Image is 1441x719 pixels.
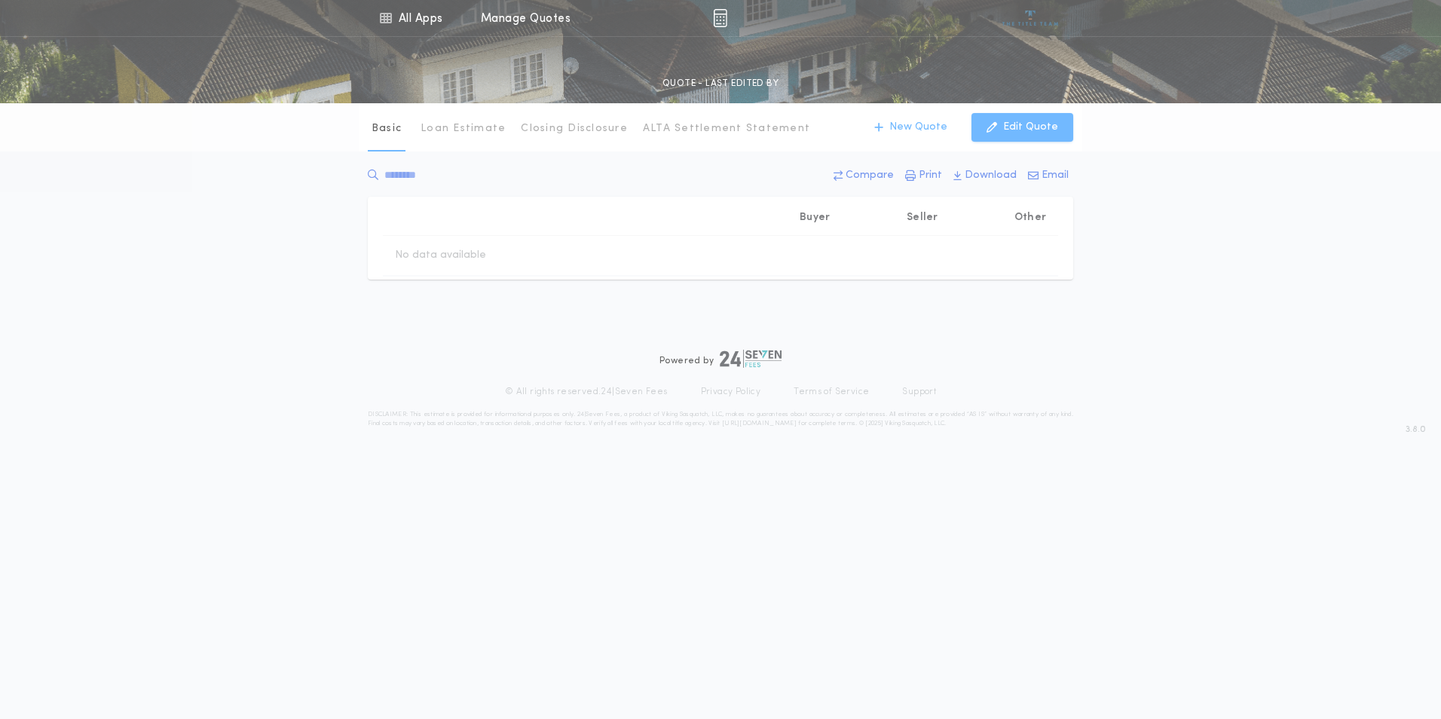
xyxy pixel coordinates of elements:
[662,76,779,91] p: QUOTE - LAST EDITED BY
[971,113,1073,142] button: Edit Quote
[1003,120,1058,135] p: Edit Quote
[902,386,936,398] a: Support
[1042,168,1069,183] p: Email
[372,121,402,136] p: Basic
[505,386,668,398] p: © All rights reserved. 24|Seven Fees
[521,121,628,136] p: Closing Disclosure
[643,121,810,136] p: ALTA Settlement Statement
[713,9,727,27] img: img
[368,410,1073,428] p: DISCLAIMER: This estimate is provided for informational purposes only. 24|Seven Fees, a product o...
[701,386,761,398] a: Privacy Policy
[383,236,498,275] td: No data available
[949,162,1021,189] button: Download
[722,421,797,427] a: [URL][DOMAIN_NAME]
[889,120,947,135] p: New Quote
[901,162,947,189] button: Print
[1014,210,1046,225] p: Other
[965,168,1017,183] p: Download
[907,210,938,225] p: Seller
[794,386,869,398] a: Terms of Service
[1406,423,1426,436] span: 3.8.0
[1023,162,1073,189] button: Email
[846,168,894,183] p: Compare
[659,350,782,368] div: Powered by
[1002,11,1059,26] img: vs-icon
[919,168,942,183] p: Print
[800,210,830,225] p: Buyer
[859,113,962,142] button: New Quote
[720,350,782,368] img: logo
[421,121,506,136] p: Loan Estimate
[829,162,898,189] button: Compare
